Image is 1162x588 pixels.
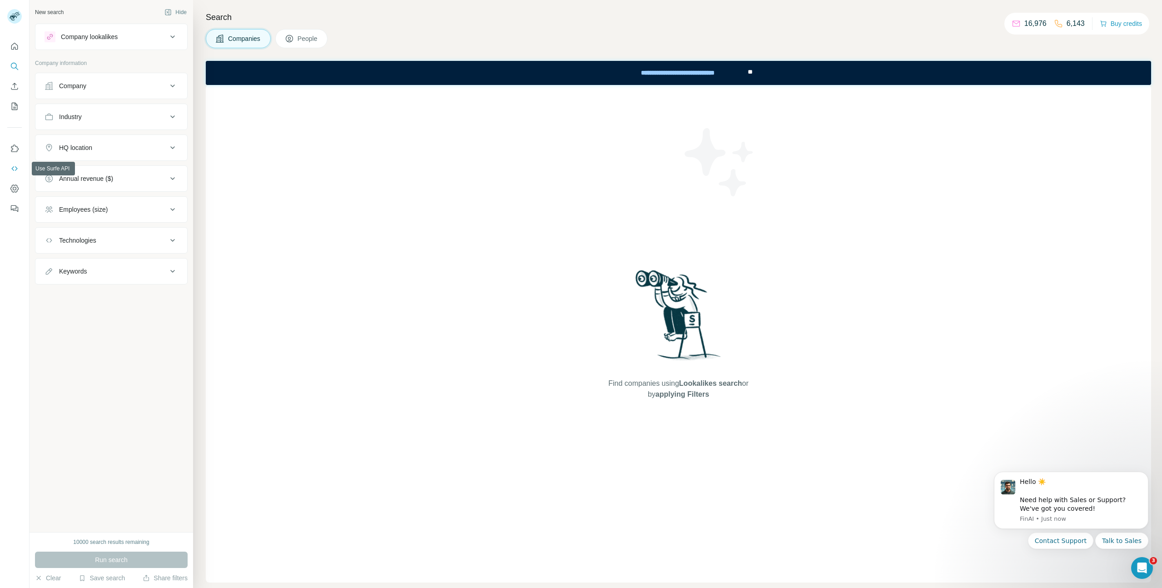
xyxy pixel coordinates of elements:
[143,573,188,583] button: Share filters
[59,143,92,152] div: HQ location
[59,205,108,214] div: Employees (size)
[1067,18,1085,29] p: 6,143
[35,8,64,16] div: New search
[7,38,22,55] button: Quick start
[679,121,760,203] img: Surfe Illustration - Stars
[7,200,22,217] button: Feedback
[61,32,118,41] div: Company lookalikes
[35,137,187,159] button: HQ location
[59,81,86,90] div: Company
[35,260,187,282] button: Keywords
[59,174,113,183] div: Annual revenue ($)
[1024,18,1047,29] p: 16,976
[35,168,187,189] button: Annual revenue ($)
[298,34,318,43] span: People
[59,236,96,245] div: Technologies
[679,379,742,387] span: Lookalikes search
[7,180,22,197] button: Dashboard
[206,61,1151,85] iframe: Banner
[1150,557,1157,564] span: 3
[73,538,149,546] div: 10000 search results remaining
[35,199,187,220] button: Employees (size)
[35,75,187,97] button: Company
[7,160,22,177] button: Use Surfe API
[35,229,187,251] button: Technologies
[1131,557,1153,579] iframe: Intercom live chat
[228,34,261,43] span: Companies
[7,98,22,115] button: My lists
[59,112,82,121] div: Industry
[206,11,1151,24] h4: Search
[1100,17,1142,30] button: Buy credits
[7,58,22,75] button: Search
[631,268,726,369] img: Surfe Illustration - Woman searching with binoculars
[35,59,188,67] p: Company information
[158,5,193,19] button: Hide
[655,390,709,398] span: applying Filters
[35,573,61,583] button: Clear
[7,140,22,157] button: Use Surfe on LinkedIn
[606,378,751,400] span: Find companies using or by
[35,26,187,48] button: Company lookalikes
[980,460,1162,583] iframe: Intercom notifications message
[35,106,187,128] button: Industry
[7,78,22,95] button: Enrich CSV
[79,573,125,583] button: Save search
[59,267,87,276] div: Keywords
